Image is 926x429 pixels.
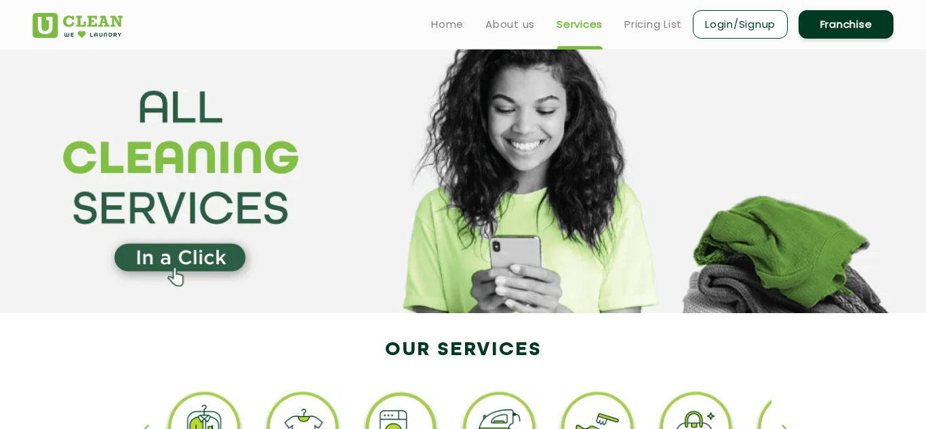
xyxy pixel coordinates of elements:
a: Home [431,16,464,33]
a: About us [485,16,535,33]
a: Franchise [799,10,893,39]
img: UClean Laundry and Dry Cleaning [33,13,123,38]
a: Pricing List [624,16,682,33]
a: Services [557,16,603,33]
a: Login/Signup [693,10,788,39]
